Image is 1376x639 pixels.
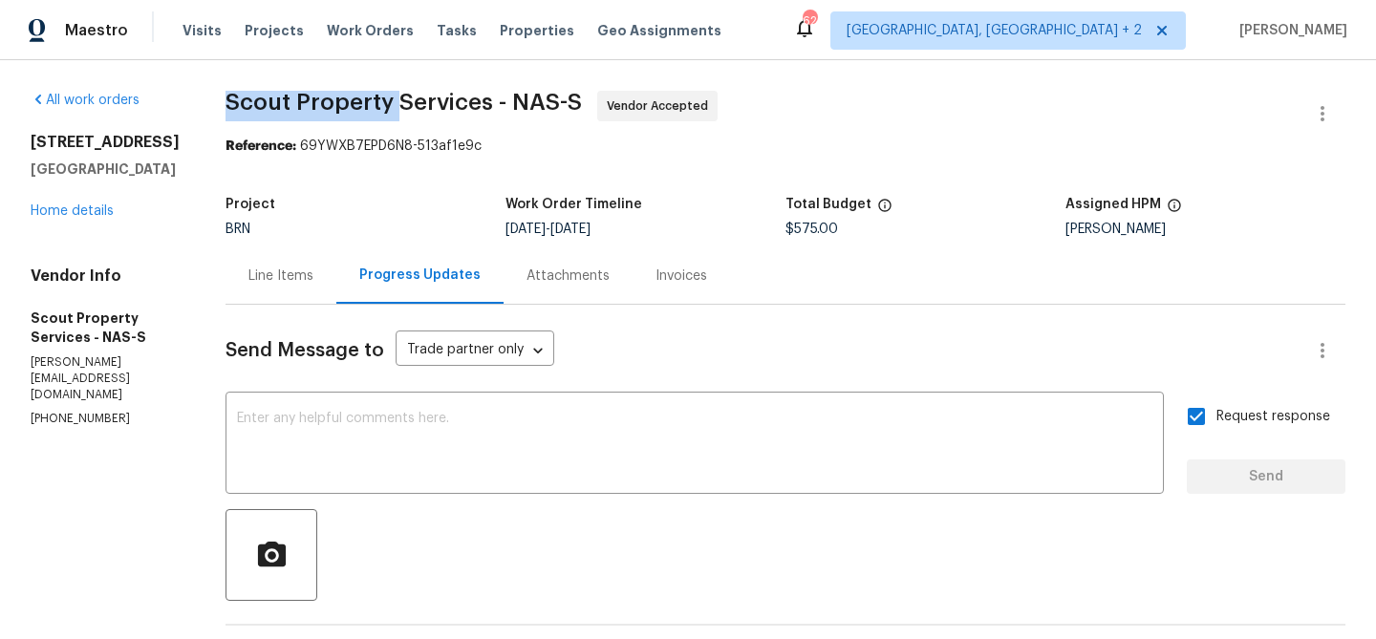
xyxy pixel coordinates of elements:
[226,223,250,236] span: BRN
[31,266,180,286] h4: Vendor Info
[527,266,610,286] div: Attachments
[31,204,114,218] a: Home details
[248,266,313,286] div: Line Items
[396,335,554,367] div: Trade partner only
[359,266,481,285] div: Progress Updates
[226,198,275,211] h5: Project
[226,91,582,114] span: Scout Property Services - NAS-S
[505,198,642,211] h5: Work Order Timeline
[1216,407,1330,427] span: Request response
[1167,198,1182,223] span: The hpm assigned to this work order.
[327,21,414,40] span: Work Orders
[500,21,574,40] span: Properties
[803,11,816,31] div: 62
[607,96,716,116] span: Vendor Accepted
[31,94,140,107] a: All work orders
[1065,223,1345,236] div: [PERSON_NAME]
[1065,198,1161,211] h5: Assigned HPM
[31,309,180,347] h5: Scout Property Services - NAS-S
[656,266,707,286] div: Invoices
[31,133,180,152] h2: [STREET_ADDRESS]
[877,198,892,223] span: The total cost of line items that have been proposed by Opendoor. This sum includes line items th...
[1232,21,1347,40] span: [PERSON_NAME]
[31,411,180,427] p: [PHONE_NUMBER]
[785,223,838,236] span: $575.00
[505,223,546,236] span: [DATE]
[437,24,477,37] span: Tasks
[226,137,1345,156] div: 69YWXB7EPD6N8-513af1e9c
[847,21,1142,40] span: [GEOGRAPHIC_DATA], [GEOGRAPHIC_DATA] + 2
[245,21,304,40] span: Projects
[31,160,180,179] h5: [GEOGRAPHIC_DATA]
[65,21,128,40] span: Maestro
[31,354,180,403] p: [PERSON_NAME][EMAIL_ADDRESS][DOMAIN_NAME]
[550,223,591,236] span: [DATE]
[226,341,384,360] span: Send Message to
[785,198,871,211] h5: Total Budget
[505,223,591,236] span: -
[226,139,296,153] b: Reference:
[183,21,222,40] span: Visits
[597,21,721,40] span: Geo Assignments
